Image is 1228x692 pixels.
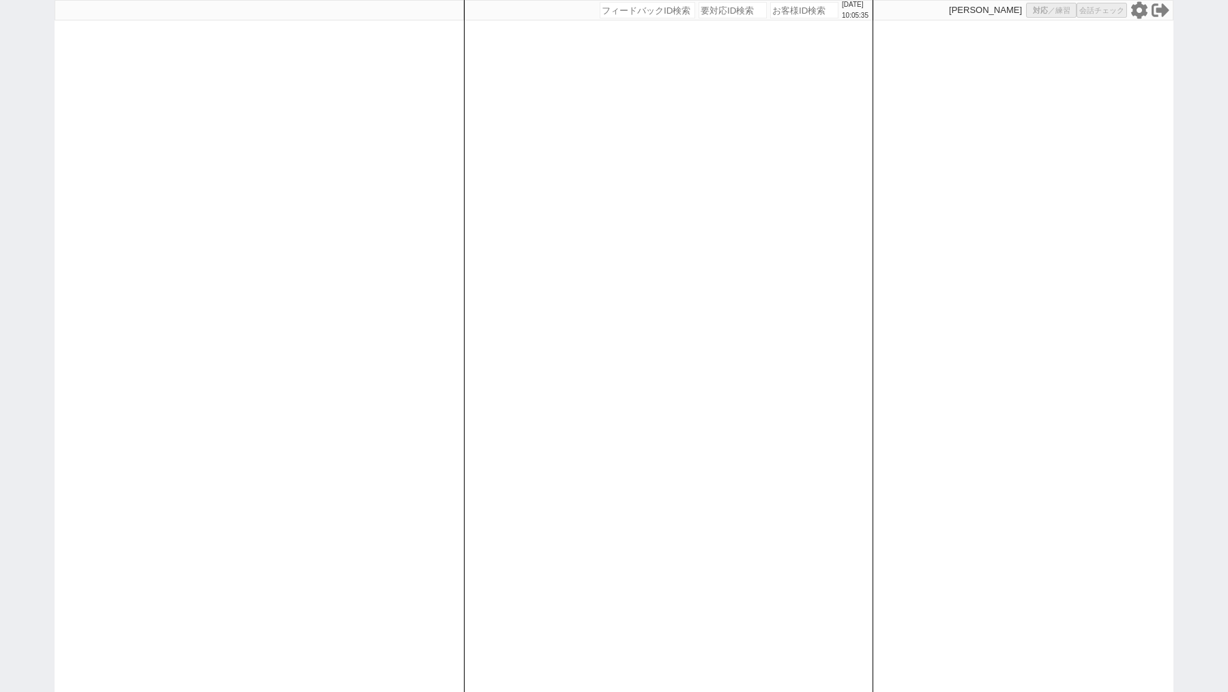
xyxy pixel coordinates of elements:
input: 要対応ID検索 [699,2,767,18]
button: 対応／練習 [1026,3,1077,18]
span: 会話チェック [1079,5,1124,16]
button: 会話チェック [1077,3,1127,18]
p: [PERSON_NAME] [949,5,1022,16]
p: 10:05:35 [842,10,868,21]
span: 練習 [1055,5,1070,16]
input: フィードバックID検索 [600,2,695,18]
span: 対応 [1033,5,1048,16]
input: お客様ID検索 [770,2,838,18]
